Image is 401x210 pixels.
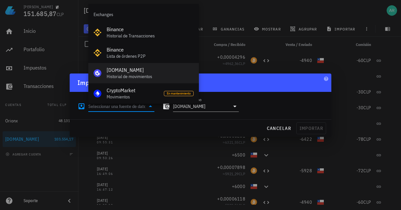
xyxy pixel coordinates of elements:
div: Lista de órdenes P2P [107,53,194,59]
label: Cuenta de destino [173,97,201,102]
div: CryptoMarket [107,87,159,94]
div: Exchanges [88,7,199,22]
div: Importar transacciones desde archivo [78,77,184,88]
div: Historial de movimientos [107,74,194,79]
div: Binance [107,47,194,53]
div: Historial de Transacciones [107,33,194,39]
input: Seleccionar una fuente de datos [88,101,145,112]
span: cancelar [267,125,291,131]
div: Binance [107,26,194,32]
div: Movimientos [107,94,159,100]
span: En mantenimiento [167,91,191,96]
div: [DOMAIN_NAME] [107,67,194,73]
button: cancelar [264,122,294,134]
